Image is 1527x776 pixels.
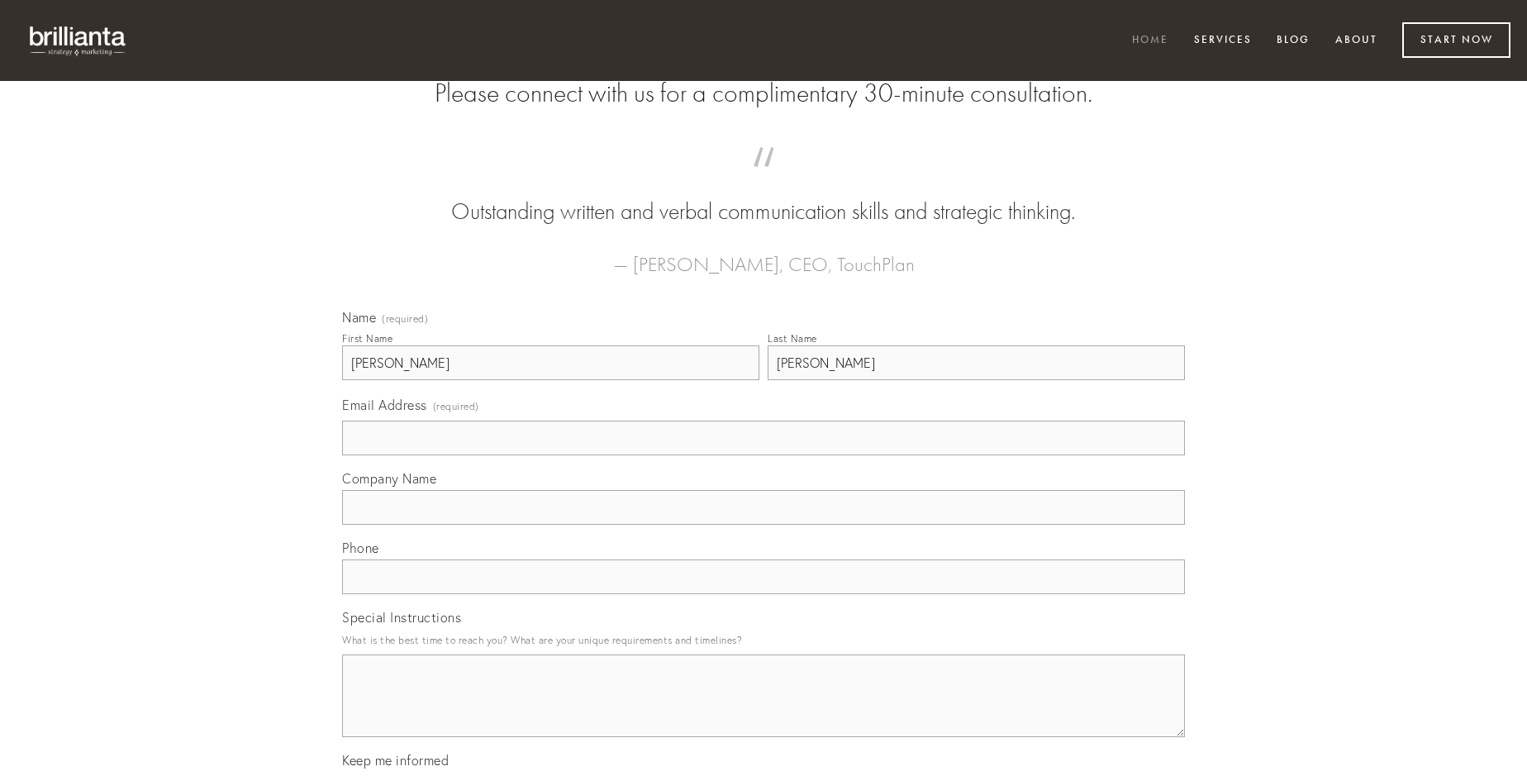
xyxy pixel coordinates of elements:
[1266,27,1320,55] a: Blog
[369,164,1158,228] blockquote: Outstanding written and verbal communication skills and strategic thinking.
[342,78,1185,109] h2: Please connect with us for a complimentary 30-minute consultation.
[342,540,379,556] span: Phone
[1402,22,1510,58] a: Start Now
[1183,27,1263,55] a: Services
[342,332,392,345] div: First Name
[342,629,1185,651] p: What is the best time to reach you? What are your unique requirements and timelines?
[369,228,1158,281] figcaption: — [PERSON_NAME], CEO, TouchPlan
[433,395,479,417] span: (required)
[1325,27,1388,55] a: About
[342,752,449,769] span: Keep me informed
[369,164,1158,196] span: “
[342,470,436,487] span: Company Name
[1121,27,1179,55] a: Home
[768,332,817,345] div: Last Name
[342,309,376,326] span: Name
[17,17,140,64] img: brillianta - research, strategy, marketing
[342,609,461,626] span: Special Instructions
[342,397,427,413] span: Email Address
[382,314,428,324] span: (required)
